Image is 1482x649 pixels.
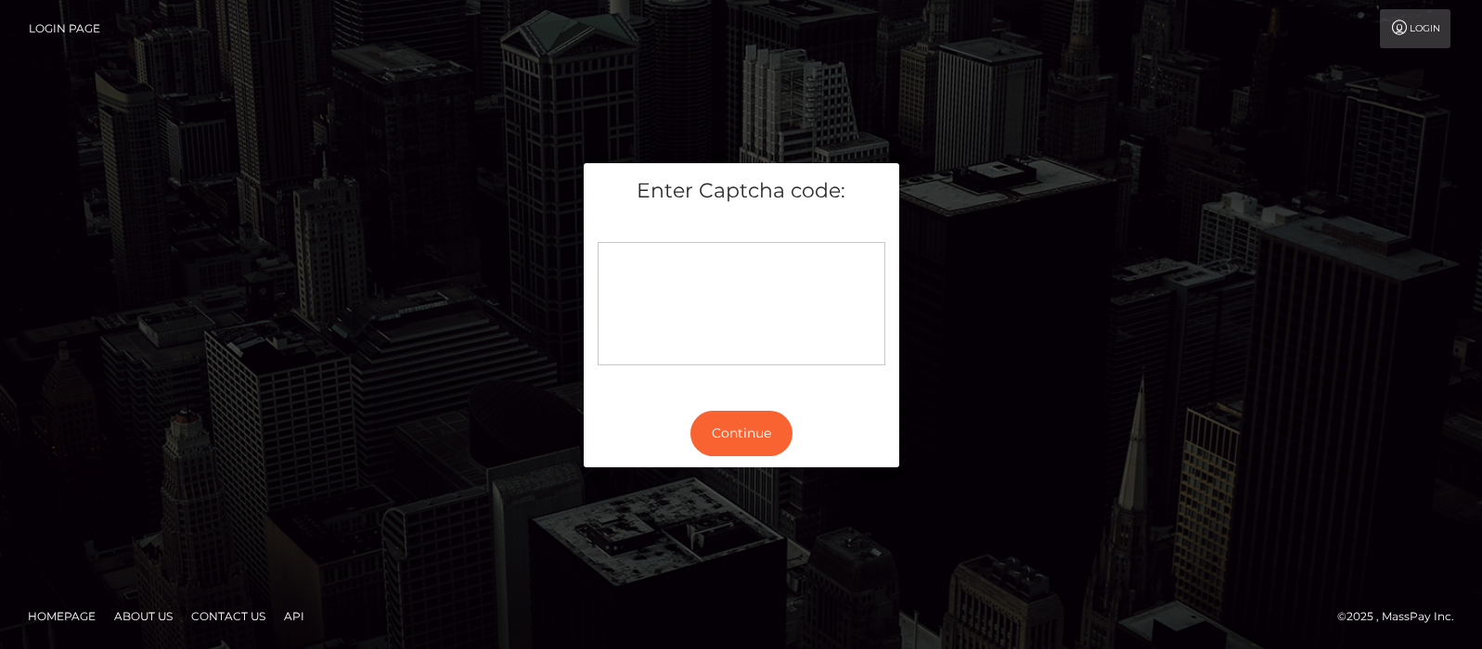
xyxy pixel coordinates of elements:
[20,602,103,630] a: Homepage
[29,9,100,48] a: Login Page
[598,177,885,206] h5: Enter Captcha code:
[107,602,180,630] a: About Us
[1380,9,1450,48] a: Login
[598,242,885,365] div: Captcha widget loading...
[184,602,273,630] a: Contact Us
[1337,606,1468,627] div: © 2025 , MassPay Inc.
[277,602,312,630] a: API
[690,411,793,456] button: Continue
